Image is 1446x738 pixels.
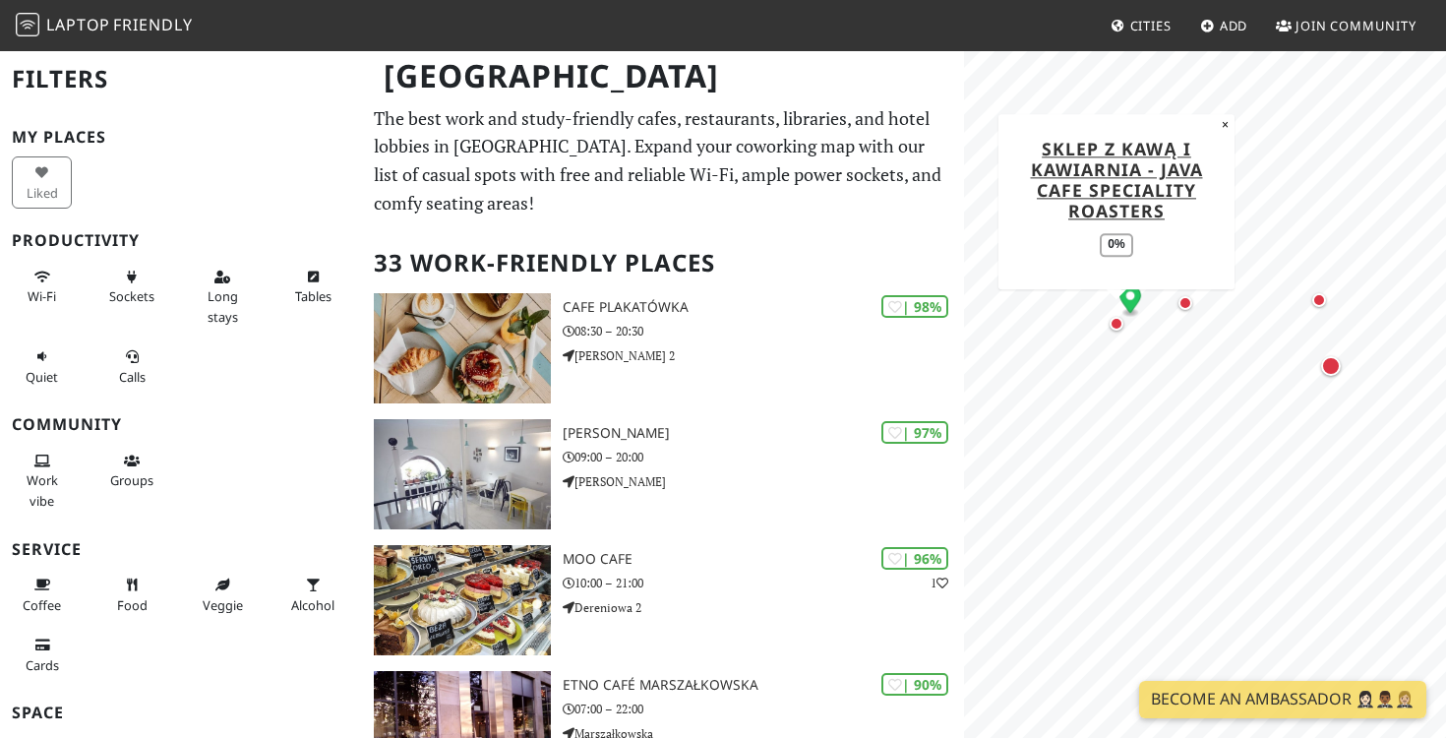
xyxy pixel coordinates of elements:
h3: Etno Café Marszałkowska [563,677,964,694]
p: 1 [931,574,948,592]
button: Food [102,569,162,621]
span: Veggie [203,596,243,614]
button: Work vibe [12,445,72,517]
img: Nancy Lee [374,419,551,529]
h2: Filters [12,49,350,109]
h3: Community [12,415,350,434]
span: Quiet [26,368,58,386]
span: Join Community [1295,17,1416,34]
span: Add [1220,17,1248,34]
p: [PERSON_NAME] [563,472,964,491]
p: The best work and study-friendly cafes, restaurants, libraries, and hotel lobbies in [GEOGRAPHIC_... [374,104,953,217]
button: Groups [102,445,162,497]
button: Tables [283,261,343,313]
p: 08:30 – 20:30 [563,322,964,340]
a: Become an Ambassador 🤵🏻‍♀️🤵🏾‍♂️🤵🏼‍♀️ [1139,681,1426,718]
h3: MOO cafe [563,551,964,568]
a: LaptopFriendly LaptopFriendly [16,9,193,43]
p: [PERSON_NAME] 2 [563,346,964,365]
button: Cards [12,629,72,681]
span: Alcohol [291,596,334,614]
span: Stable Wi-Fi [28,287,56,305]
button: Quiet [12,340,72,393]
h3: Productivity [12,231,350,250]
span: Credit cards [26,656,59,674]
a: MOO cafe | 96% 1 MOO cafe 10:00 – 21:00 Dereniowa 2 [362,545,965,655]
p: Dereniowa 2 [563,598,964,617]
span: Friendly [113,14,192,35]
img: MOO cafe [374,545,551,655]
h3: Service [12,540,350,559]
a: Cafe Plakatówka | 98% Cafe Plakatówka 08:30 – 20:30 [PERSON_NAME] 2 [362,293,965,403]
span: Work-friendly tables [295,287,331,305]
h2: 33 Work-Friendly Places [374,233,953,293]
span: Coffee [23,596,61,614]
p: 10:00 – 21:00 [563,574,964,592]
h1: [GEOGRAPHIC_DATA] [368,49,961,103]
span: People working [27,471,58,509]
div: Map marker [1307,288,1331,312]
div: | 90% [881,673,948,696]
span: Long stays [208,287,238,325]
p: 07:00 – 22:00 [563,700,964,718]
button: Veggie [193,569,253,621]
a: Nancy Lee | 97% [PERSON_NAME] 09:00 – 20:00 [PERSON_NAME] [362,419,965,529]
span: Food [117,596,148,614]
a: Cities [1103,8,1179,43]
button: Sockets [102,261,162,313]
div: | 98% [881,295,948,318]
div: Map marker [1317,352,1345,380]
button: Coffee [12,569,72,621]
a: Add [1192,8,1256,43]
span: Laptop [46,14,110,35]
button: Calls [102,340,162,393]
h3: [PERSON_NAME] [563,425,964,442]
span: Power sockets [109,287,154,305]
img: Cafe Plakatówka [374,293,551,403]
img: LaptopFriendly [16,13,39,36]
div: | 97% [881,421,948,444]
h3: My Places [12,128,350,147]
div: 0% [1100,233,1132,256]
span: Cities [1130,17,1172,34]
span: Video/audio calls [119,368,146,386]
p: 09:00 – 20:00 [563,448,964,466]
button: Close popup [1216,114,1235,136]
h3: Space [12,704,350,722]
a: Join Community [1268,8,1424,43]
button: Alcohol [283,569,343,621]
div: | 96% [881,547,948,570]
div: Map marker [1174,291,1197,315]
a: Sklep z Kawą i Kawiarnia - JAVA CAFE Speciality Roasters [1031,137,1203,222]
div: Map marker [1119,284,1141,317]
button: Wi-Fi [12,261,72,313]
span: Group tables [110,471,153,489]
button: Long stays [193,261,253,333]
div: Map marker [1105,312,1128,336]
h3: Cafe Plakatówka [563,299,964,316]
